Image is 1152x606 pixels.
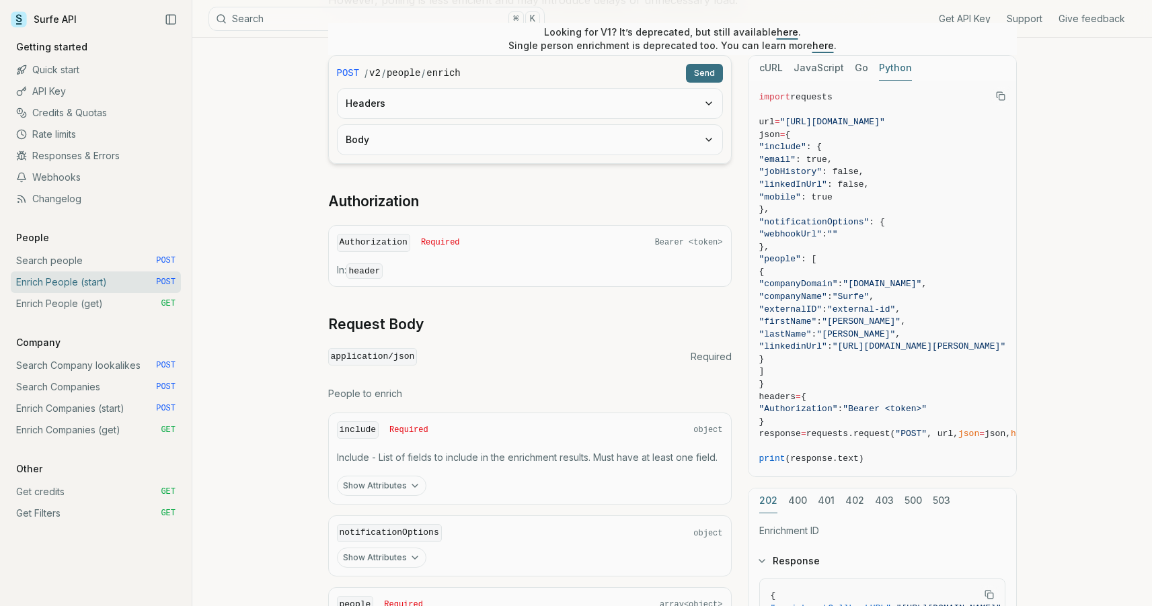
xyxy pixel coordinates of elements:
span: Required [421,237,460,248]
a: Credits & Quotas [11,102,181,124]
span: json, [985,429,1011,439]
span: url [759,117,775,127]
span: = [775,117,780,127]
span: / [422,67,425,80]
a: here [777,26,798,38]
span: "[URL][DOMAIN_NAME][PERSON_NAME]" [833,341,1005,351]
span: "notificationOptions" [759,217,870,227]
button: 400 [788,488,807,513]
span: "email" [759,155,796,165]
span: "Authorization" [759,404,838,414]
span: object [693,425,722,435]
span: : false, [822,167,863,177]
span: "[DOMAIN_NAME]" [843,279,921,289]
span: GET [161,508,176,519]
span: = [796,392,801,402]
span: "" [827,229,838,239]
span: GET [161,425,176,435]
span: response [759,429,801,439]
span: : { [869,217,884,227]
span: { [785,130,791,140]
span: , [921,279,927,289]
button: Show Attributes [337,476,426,496]
a: Search Companies POST [11,376,181,398]
span: : [816,316,822,327]
a: Search people POST [11,250,181,271]
span: "external-id" [827,304,895,314]
span: , [869,292,874,302]
span: { [771,591,776,601]
kbd: K [525,11,540,26]
button: 503 [933,488,950,513]
p: Include - List of fields to include in the enrichment results. Must have at least one field. [337,451,723,464]
a: Webhooks [11,167,181,188]
p: People [11,231,54,245]
p: Enrichment ID [759,524,1005,537]
span: / [382,67,385,80]
span: requests [790,92,832,102]
span: ] [759,366,765,376]
p: People to enrich [328,387,732,400]
button: 403 [875,488,894,513]
span: : [838,404,843,414]
p: Other [11,462,48,476]
span: , url, [927,429,958,439]
button: Copy Text [979,585,999,605]
button: 401 [818,488,835,513]
p: In: [337,263,723,278]
span: Bearer <token> [655,237,723,248]
span: : [827,292,833,302]
span: "firstName" [759,316,817,327]
a: Give feedback [1059,12,1125,26]
span: } [759,417,765,427]
a: Changelog [11,188,181,210]
span: : true [801,192,833,202]
span: "include" [759,142,806,152]
code: header [346,263,383,279]
span: headers [759,392,796,402]
span: (response.text) [785,453,864,464]
a: Surfe API [11,9,77,30]
span: requests.request( [806,429,896,439]
span: "Surfe" [833,292,870,302]
span: "linkedInUrl" [759,179,827,189]
span: headers [1011,429,1048,439]
span: GET [161,486,176,497]
span: "POST" [895,429,927,439]
span: : [838,279,843,289]
span: POST [156,255,176,266]
span: , [895,304,900,314]
kbd: ⌘ [508,11,523,26]
button: Show Attributes [337,548,426,568]
a: Get API Key [939,12,991,26]
a: Enrich People (start) POST [11,271,181,293]
span: } [759,379,765,389]
button: 500 [905,488,922,513]
span: POST [156,403,176,414]
a: Authorization [328,192,419,211]
span: "Bearer <token>" [843,404,927,414]
span: , [900,316,906,327]
span: POST [156,382,176,392]
span: }, [759,242,770,252]
button: Python [879,56,912,81]
span: POST [337,67,360,80]
span: "linkedinUrl" [759,341,827,351]
span: "mobile" [759,192,801,202]
p: Looking for V1? It’s deprecated, but still available . Single person enrichment is deprecated too... [508,26,837,52]
a: Support [1007,12,1042,26]
span: Required [389,425,428,435]
span: , [895,329,900,339]
span: : [822,304,827,314]
button: 202 [759,488,777,513]
span: "people" [759,254,801,264]
span: : [812,329,817,339]
code: v2 [369,67,381,80]
span: }, [759,204,770,214]
span: print [759,453,785,464]
span: json [759,130,780,140]
a: Quick start [11,59,181,81]
span: : true, [796,155,833,165]
button: Body [338,125,722,155]
code: notificationOptions [337,524,442,542]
